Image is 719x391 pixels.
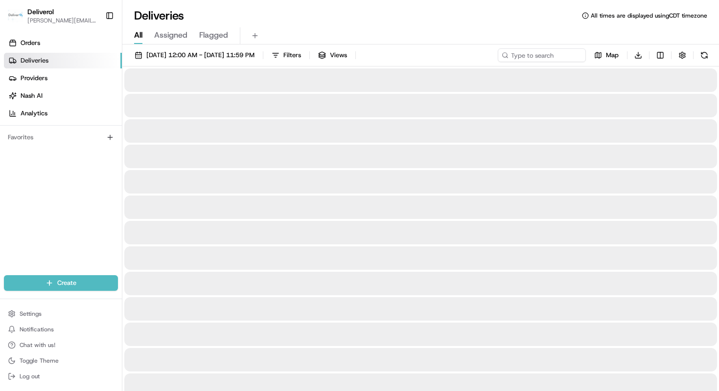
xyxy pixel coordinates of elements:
a: Deliveries [4,53,122,68]
span: All [134,29,142,41]
span: Nash AI [21,91,43,100]
button: Toggle Theme [4,354,118,368]
span: Analytics [21,109,47,118]
span: Toggle Theme [20,357,59,365]
button: Settings [4,307,118,321]
span: Filters [283,51,301,60]
h1: Deliveries [134,8,184,23]
button: Map [590,48,623,62]
button: [DATE] 12:00 AM - [DATE] 11:59 PM [130,48,259,62]
div: Favorites [4,130,118,145]
button: Log out [4,369,118,383]
img: Deliverol [8,9,23,22]
span: Orders [21,39,40,47]
span: All times are displayed using CDT timezone [591,12,707,20]
button: Notifications [4,323,118,336]
span: Log out [20,372,40,380]
span: [DATE] 12:00 AM - [DATE] 11:59 PM [146,51,255,60]
span: Chat with us! [20,341,55,349]
a: Providers [4,70,122,86]
span: Assigned [154,29,187,41]
span: Settings [20,310,42,318]
span: Deliveries [21,56,48,65]
a: Nash AI [4,88,122,104]
button: Chat with us! [4,338,118,352]
button: [PERSON_NAME][EMAIL_ADDRESS][PERSON_NAME][DOMAIN_NAME] [27,17,97,24]
a: Orders [4,35,122,51]
a: Analytics [4,106,122,121]
span: Flagged [199,29,228,41]
button: Create [4,275,118,291]
span: Views [330,51,347,60]
button: DeliverolDeliverol[PERSON_NAME][EMAIL_ADDRESS][PERSON_NAME][DOMAIN_NAME] [4,4,101,27]
span: Map [606,51,619,60]
span: Providers [21,74,47,83]
button: Filters [267,48,305,62]
span: Create [57,279,76,287]
button: Deliverol [27,7,54,17]
button: Views [314,48,351,62]
button: Refresh [697,48,711,62]
span: Notifications [20,326,54,333]
input: Type to search [498,48,586,62]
